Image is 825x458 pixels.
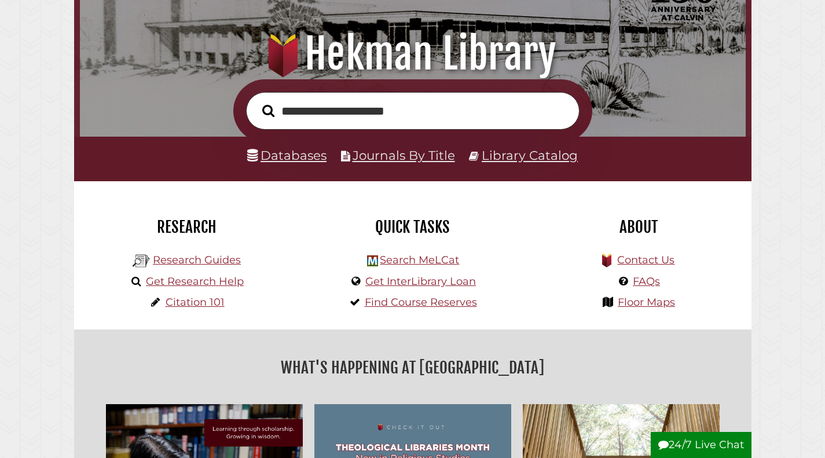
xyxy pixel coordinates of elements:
h2: What's Happening at [GEOGRAPHIC_DATA] [83,354,743,381]
button: Search [256,101,280,120]
a: Databases [247,148,327,163]
a: Contact Us [617,254,674,266]
a: Find Course Reserves [365,296,477,309]
h2: Research [83,217,291,237]
a: Research Guides [153,254,241,266]
a: Citation 101 [166,296,225,309]
a: Get InterLibrary Loan [365,275,476,288]
a: Get Research Help [146,275,244,288]
a: Library Catalog [482,148,578,163]
img: Hekman Library Logo [367,255,378,266]
a: Journals By Title [353,148,455,163]
i: Search [262,104,274,118]
h2: Quick Tasks [309,217,517,237]
a: FAQs [633,275,660,288]
a: Search MeLCat [380,254,459,266]
h1: Hekman Library [92,28,733,79]
h2: About [534,217,743,237]
img: Hekman Library Logo [133,252,150,270]
a: Floor Maps [618,296,675,309]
